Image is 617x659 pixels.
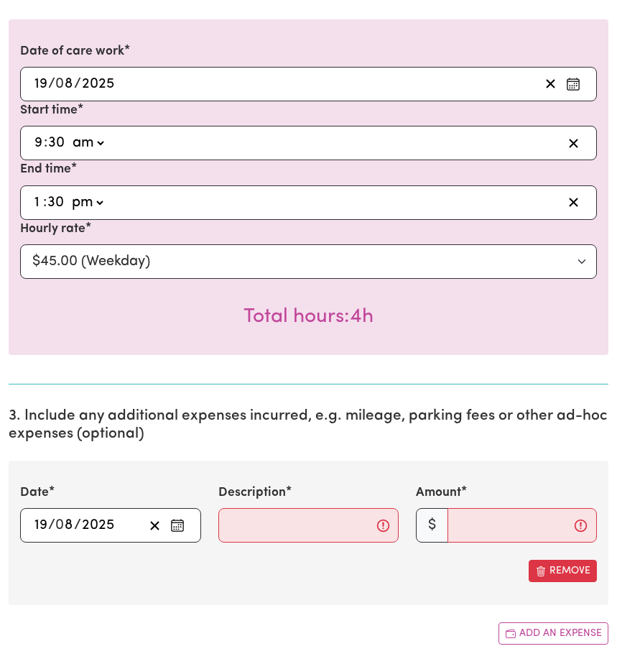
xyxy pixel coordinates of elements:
label: Date of care work [20,42,124,61]
label: Start time [20,101,78,120]
span: / [74,76,81,92]
span: : [44,135,47,151]
label: Description [218,484,286,502]
input: -- [34,73,48,95]
span: Total hours worked: 4 hours [243,307,374,327]
input: -- [56,73,74,95]
span: / [48,517,55,533]
span: / [74,517,81,533]
span: 0 [55,518,64,533]
button: Add another expense [498,622,608,645]
input: -- [47,132,65,154]
button: Clear date [144,515,166,536]
input: -- [56,515,74,536]
label: Amount [416,484,461,502]
h2: 3. Include any additional expenses incurred, e.g. mileage, parking fees or other ad-hoc expenses ... [9,407,608,443]
input: ---- [81,515,115,536]
input: ---- [81,73,115,95]
input: -- [47,192,65,213]
input: -- [34,515,48,536]
input: -- [34,132,44,154]
button: Enter the date of expense [166,515,189,536]
button: Remove this expense [529,560,597,582]
input: -- [34,192,43,213]
button: Enter the date of care work [562,73,585,95]
button: Clear date [539,73,562,95]
span: 0 [55,77,64,91]
label: Date [20,484,49,502]
span: : [43,195,47,211]
span: $ [416,508,448,543]
span: / [48,76,55,92]
label: End time [20,160,71,179]
label: Hourly rate [20,220,85,239]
